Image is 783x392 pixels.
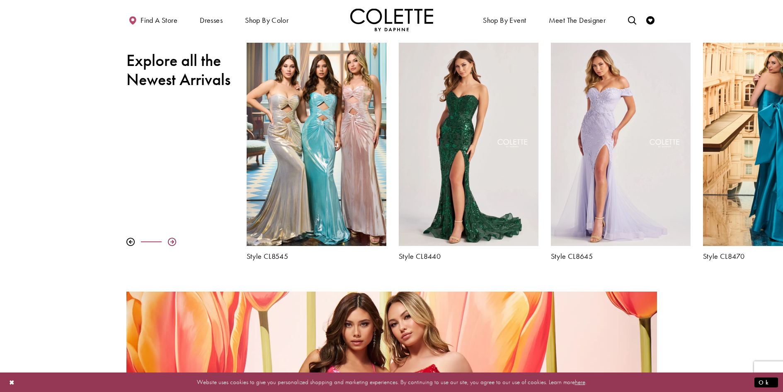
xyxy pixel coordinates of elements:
div: Colette by Daphne Style No. CL8645 [545,37,697,267]
a: Style CL8645 [551,252,691,261]
a: Find a store [126,8,179,31]
span: Shop by color [243,8,291,31]
button: Close Dialog [5,375,19,390]
a: Visit Colette by Daphne Style No. CL8545 Page [247,43,386,246]
p: Website uses cookies to give you personalized shopping and marketing experiences. By continuing t... [60,377,723,388]
a: Style CL8545 [247,252,386,261]
a: Toggle search [626,8,638,31]
a: Visit Home Page [350,8,433,31]
span: Dresses [198,8,225,31]
a: Style CL8440 [399,252,538,261]
span: Shop by color [245,16,288,24]
span: Shop By Event [481,8,528,31]
a: Meet the designer [547,8,608,31]
div: Colette by Daphne Style No. CL8440 [393,37,545,267]
a: Check Wishlist [644,8,657,31]
span: Meet the designer [549,16,606,24]
a: Visit Colette by Daphne Style No. CL8645 Page [551,43,691,246]
img: Colette by Daphne [350,8,433,31]
a: Visit Colette by Daphne Style No. CL8440 Page [399,43,538,246]
span: Dresses [200,16,223,24]
a: here [575,378,585,386]
span: Find a store [141,16,177,24]
h2: Explore all the Newest Arrivals [126,51,234,89]
button: Submit Dialog [754,377,778,387]
span: Shop By Event [483,16,526,24]
div: Colette by Daphne Style No. CL8545 [240,37,393,267]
